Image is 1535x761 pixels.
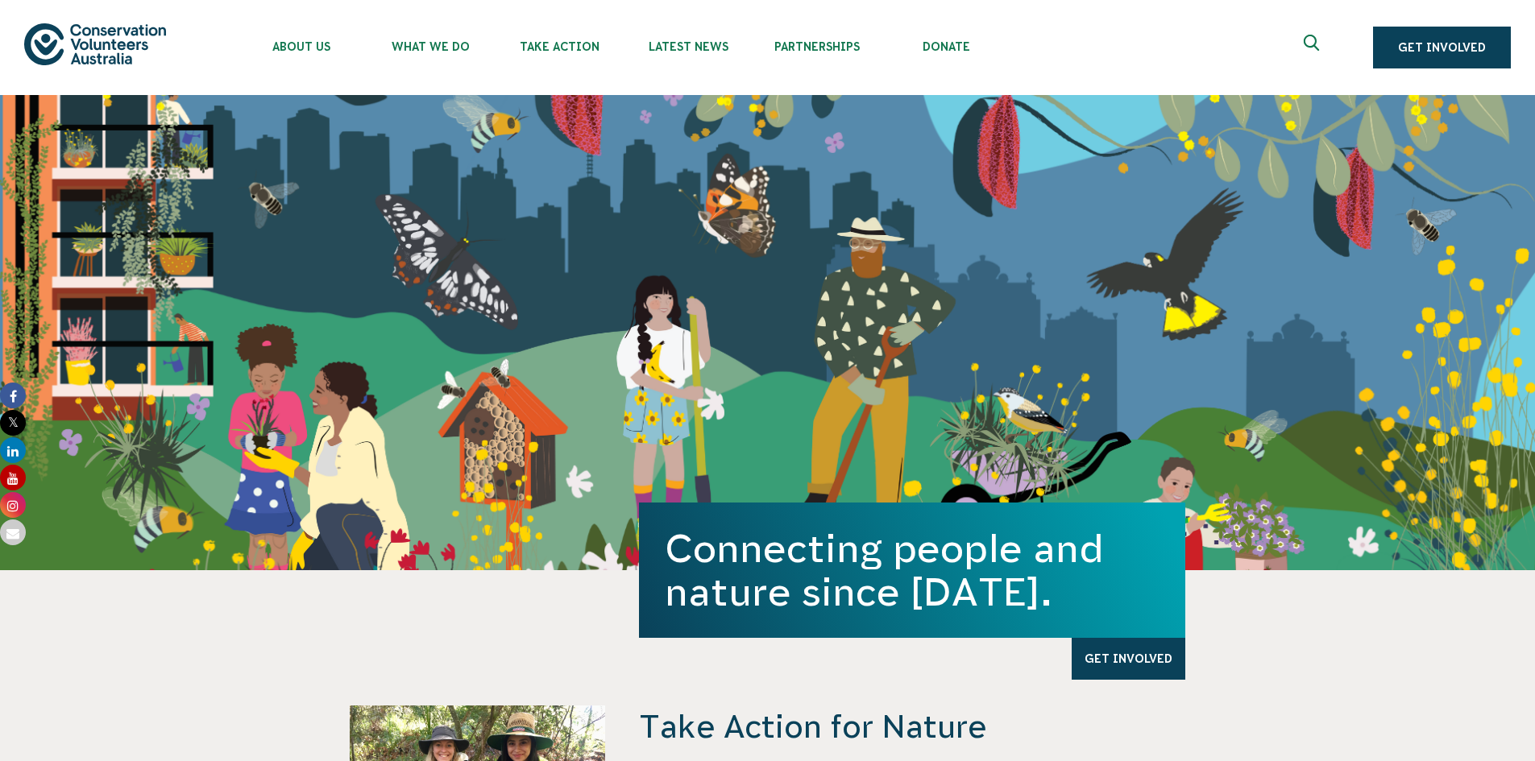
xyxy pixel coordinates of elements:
[237,40,366,53] span: About Us
[1072,638,1185,680] a: Get Involved
[24,23,166,64] img: logo.svg
[753,40,882,53] span: Partnerships
[882,40,1010,53] span: Donate
[624,40,753,53] span: Latest News
[366,40,495,53] span: What We Do
[495,40,624,53] span: Take Action
[665,527,1160,614] h1: Connecting people and nature since [DATE].
[639,705,1185,747] h4: Take Action for Nature
[1294,28,1333,67] button: Expand search box Close search box
[1373,27,1511,68] a: Get Involved
[1304,35,1324,60] span: Expand search box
